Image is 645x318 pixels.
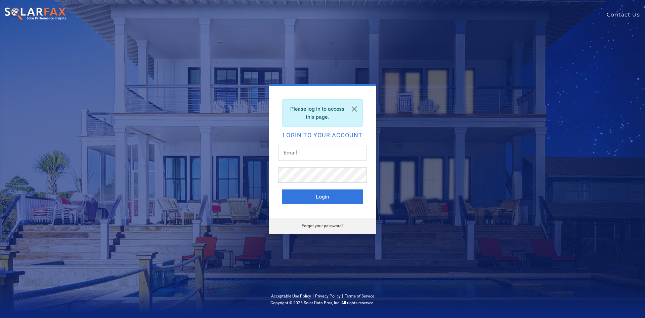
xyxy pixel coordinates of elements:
[282,189,363,204] button: Login
[342,292,343,299] span: |
[345,294,374,298] a: Terms of Service
[271,294,311,298] a: Acceptable Use Policy
[282,99,363,127] div: Please log in to access this page.
[302,223,344,228] a: Forgot your password?
[346,100,362,118] a: Close
[278,145,367,161] input: Email
[312,292,314,299] span: |
[607,11,645,19] a: Contact Us
[315,294,341,298] a: Privacy Policy
[282,132,363,138] h2: Login to your account
[4,7,67,21] img: SolarFax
